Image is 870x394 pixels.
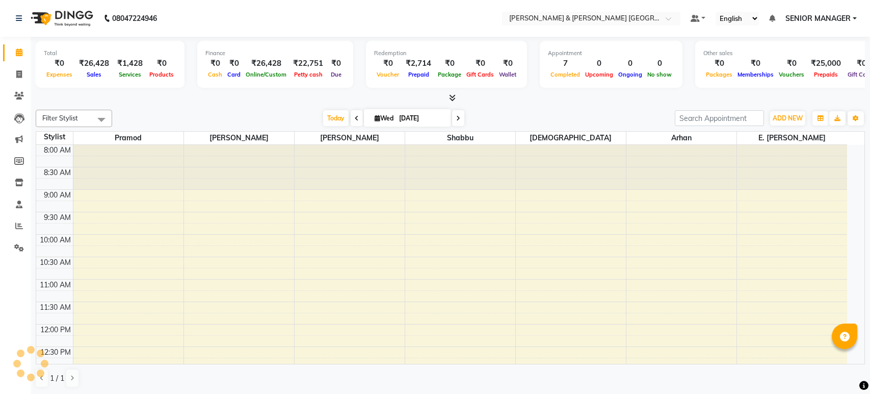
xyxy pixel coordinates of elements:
[205,71,225,78] span: Cash
[616,58,645,69] div: 0
[243,58,289,69] div: ₹26,428
[327,58,345,69] div: ₹0
[402,58,435,69] div: ₹2,714
[205,58,225,69] div: ₹0
[42,190,73,201] div: 9:00 AM
[289,58,327,69] div: ₹22,751
[583,58,616,69] div: 0
[42,212,73,223] div: 9:30 AM
[36,132,73,142] div: Stylist
[116,71,144,78] span: Services
[406,71,432,78] span: Prepaid
[773,114,803,122] span: ADD NEW
[147,71,176,78] span: Products
[396,111,447,126] input: 2025-09-03
[548,71,583,78] span: Completed
[807,58,845,69] div: ₹25,000
[435,58,464,69] div: ₹0
[645,71,674,78] span: No show
[44,71,75,78] span: Expenses
[38,325,73,335] div: 12:00 PM
[292,71,325,78] span: Petty cash
[548,49,674,58] div: Appointment
[583,71,616,78] span: Upcoming
[328,71,344,78] span: Due
[50,373,64,384] span: 1 / 1
[38,347,73,358] div: 12:30 PM
[44,49,176,58] div: Total
[75,58,113,69] div: ₹26,428
[38,280,73,290] div: 11:00 AM
[405,132,515,144] span: Shabbu
[205,49,345,58] div: Finance
[225,71,243,78] span: Card
[464,58,496,69] div: ₹0
[776,58,807,69] div: ₹0
[626,132,736,144] span: Arhan
[811,71,840,78] span: Prepaids
[84,71,104,78] span: Sales
[113,58,147,69] div: ₹1,428
[785,13,851,24] span: SENIOR MANAGER
[147,58,176,69] div: ₹0
[225,58,243,69] div: ₹0
[374,71,402,78] span: Voucher
[38,257,73,268] div: 10:30 AM
[42,145,73,156] div: 8:00 AM
[735,58,776,69] div: ₹0
[374,49,519,58] div: Redemption
[496,71,519,78] span: Wallet
[645,58,674,69] div: 0
[374,58,402,69] div: ₹0
[435,71,464,78] span: Package
[496,58,519,69] div: ₹0
[26,4,96,33] img: logo
[516,132,626,144] span: [DEMOGRAPHIC_DATA]
[703,71,735,78] span: Packages
[38,235,73,245] div: 10:00 AM
[42,114,78,122] span: Filter Stylist
[42,167,73,178] div: 8:30 AM
[295,132,405,144] span: [PERSON_NAME]
[770,111,805,126] button: ADD NEW
[737,132,848,144] span: E. [PERSON_NAME]
[323,110,349,126] span: Today
[464,71,496,78] span: Gift Cards
[112,4,157,33] b: 08047224946
[703,58,735,69] div: ₹0
[735,71,776,78] span: Memberships
[38,302,73,313] div: 11:30 AM
[73,132,183,144] span: Pramod
[675,110,764,126] input: Search Appointment
[616,71,645,78] span: Ongoing
[372,114,396,122] span: Wed
[184,132,294,144] span: [PERSON_NAME]
[44,58,75,69] div: ₹0
[776,71,807,78] span: Vouchers
[548,58,583,69] div: 7
[243,71,289,78] span: Online/Custom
